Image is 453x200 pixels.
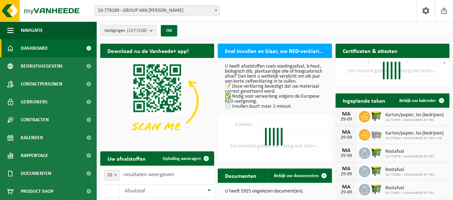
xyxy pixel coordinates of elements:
span: Documenten [21,165,51,182]
span: Contactpersonen [21,75,62,93]
div: MA [339,111,353,117]
span: Restafval [385,167,434,173]
a: Bekijk uw documenten [268,169,331,183]
span: Afvalstof [125,188,145,194]
span: Navigatie [21,21,43,39]
h2: Snel invullen en klaar, uw RED-verklaring voor 2025 [218,44,332,58]
span: 10-778189 - GROUP VAN MARCKE [95,5,220,16]
div: MA [339,148,353,153]
span: Bedrijfsgegevens [21,57,63,75]
p: U heeft 5925 ongelezen document(en). [225,189,324,194]
span: Dashboard [21,39,48,57]
h2: Documenten [218,169,264,182]
div: 29-09 [339,190,353,195]
span: 10-773007 - VAN MARCKE NV TEC [385,191,434,195]
div: MA [339,130,353,135]
span: 10-772975 - VAN MARCKE NV TEC [385,155,434,159]
a: Bekijk uw kalender [394,93,449,108]
span: Restafval [385,149,434,155]
span: Ophaling aanvragen [163,156,201,161]
span: 10-772975 - VAN MARCKE NV TEC [385,118,444,122]
h2: Uw afvalstoffen [100,151,153,165]
a: Ophaling aanvragen [157,151,213,166]
button: OK [161,25,177,36]
count: (157/158) [127,28,147,33]
img: Download de VHEPlus App [100,58,214,143]
span: Bekijk uw documenten [274,174,319,178]
div: 29-09 [339,153,353,158]
span: Contracten [21,111,49,129]
span: Kalender [21,129,43,147]
img: WB-1100-HPE-GN-51 [370,110,382,122]
img: WB-1100-HPE-GN-51 [370,183,382,195]
span: Bekijk uw kalender [399,98,436,103]
div: MA [339,166,353,172]
span: Karton/papier, los (bedrijven) [385,131,444,136]
div: MA [339,184,353,190]
span: Rapportage [21,147,48,165]
h2: Certificaten & attesten [336,44,405,58]
span: 10 [104,170,120,181]
span: 10-773054 - VAN MARCKE NV TEC + INS [385,136,444,141]
img: WB-1100-HPE-GN-51 [370,146,382,158]
span: 10-778189 - GROUP VAN MARCKE [95,6,220,16]
div: 29-09 [339,117,353,122]
img: WB-1100-HPE-GN-51 [370,165,382,177]
img: WB-2500-GAL-GY-04 [370,128,382,140]
span: 10 [104,170,119,180]
div: 29-09 [339,135,353,140]
p: U heeft afvalstoffen zoals voedingsafval, b-hout, biologisch slib, plantaardige olie of hoogcalor... [225,64,324,109]
h2: Download nu de Vanheede+ app! [100,44,196,58]
button: Vestigingen(157/158) [100,25,156,36]
span: Restafval [385,185,434,191]
span: Gebruikers [21,93,48,111]
h2: Ingeplande taken [336,93,392,107]
span: Karton/papier, los (bedrijven) [385,112,444,118]
span: 10-772984 - VAN MARCKE NV TEC [385,173,434,177]
label: resultaten weergeven [123,172,174,177]
div: 29-09 [339,172,353,177]
span: Vestigingen [104,25,147,36]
